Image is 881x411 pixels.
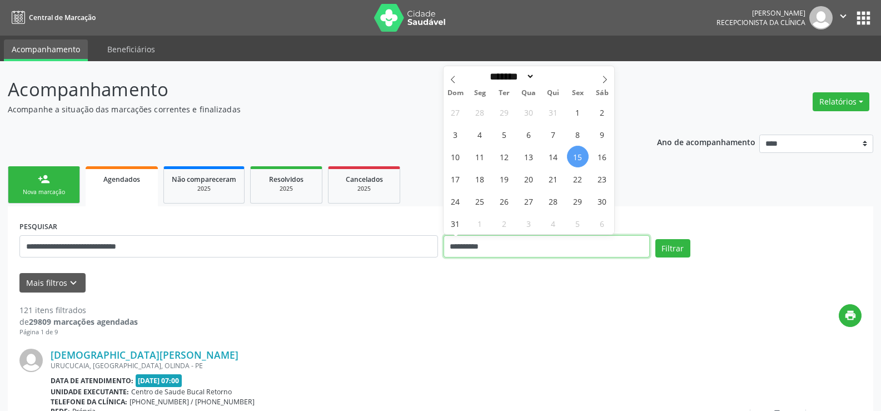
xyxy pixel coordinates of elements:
[29,13,96,22] span: Central de Marcação
[542,123,564,145] span: Agosto 7, 2025
[4,39,88,61] a: Acompanhamento
[494,190,515,212] span: Agosto 26, 2025
[657,135,755,148] p: Ano de acompanhamento
[591,146,613,167] span: Agosto 16, 2025
[567,168,589,190] span: Agosto 22, 2025
[591,212,613,234] span: Setembro 6, 2025
[8,103,614,115] p: Acompanhe a situação das marcações correntes e finalizadas
[67,277,79,289] i: keyboard_arrow_down
[269,175,303,184] span: Resolvidos
[51,397,127,407] b: Telefone da clínica:
[567,190,589,212] span: Agosto 29, 2025
[444,90,468,97] span: Dom
[518,190,540,212] span: Agosto 27, 2025
[19,304,138,316] div: 121 itens filtrados
[172,175,236,184] span: Não compareceram
[591,123,613,145] span: Agosto 9, 2025
[494,101,515,123] span: Julho 29, 2025
[467,90,492,97] span: Seg
[542,146,564,167] span: Agosto 14, 2025
[535,71,571,82] input: Year
[38,173,50,185] div: person_add
[99,39,163,59] a: Beneficiários
[844,309,857,321] i: print
[445,146,466,167] span: Agosto 10, 2025
[51,387,129,397] b: Unidade executante:
[19,218,57,235] label: PESQUISAR
[567,123,589,145] span: Agosto 8, 2025
[130,397,255,407] span: [PHONE_NUMBER] / [PHONE_NUMBER]
[809,6,833,29] img: img
[492,90,516,97] span: Ter
[542,168,564,190] span: Agosto 21, 2025
[19,273,86,293] button: Mais filtroskeyboard_arrow_down
[469,190,491,212] span: Agosto 25, 2025
[839,304,862,327] button: print
[469,123,491,145] span: Agosto 4, 2025
[494,123,515,145] span: Agosto 5, 2025
[172,185,236,193] div: 2025
[591,168,613,190] span: Agosto 23, 2025
[469,212,491,234] span: Setembro 1, 2025
[19,349,43,372] img: img
[494,146,515,167] span: Agosto 12, 2025
[131,387,232,397] span: Centro de Saude Bucal Retorno
[542,190,564,212] span: Agosto 28, 2025
[103,175,140,184] span: Agendados
[469,168,491,190] span: Agosto 18, 2025
[469,101,491,123] span: Julho 28, 2025
[716,18,805,27] span: Recepcionista da clínica
[445,168,466,190] span: Agosto 17, 2025
[590,90,614,97] span: Sáb
[486,71,535,82] select: Month
[567,212,589,234] span: Setembro 5, 2025
[518,101,540,123] span: Julho 30, 2025
[51,349,238,361] a: [DEMOGRAPHIC_DATA][PERSON_NAME]
[565,90,590,97] span: Sex
[51,361,695,370] div: URUCUCAIA, [GEOGRAPHIC_DATA], OLINDA - PE
[19,328,138,337] div: Página 1 de 9
[445,101,466,123] span: Julho 27, 2025
[494,168,515,190] span: Agosto 19, 2025
[518,168,540,190] span: Agosto 20, 2025
[8,76,614,103] p: Acompanhamento
[854,8,873,28] button: apps
[51,376,133,385] b: Data de atendimento:
[833,6,854,29] button: 
[136,374,182,387] span: [DATE] 07:00
[655,239,690,258] button: Filtrar
[19,316,138,328] div: de
[16,188,72,196] div: Nova marcação
[445,190,466,212] span: Agosto 24, 2025
[469,146,491,167] span: Agosto 11, 2025
[518,212,540,234] span: Setembro 3, 2025
[346,175,383,184] span: Cancelados
[837,10,849,22] i: 
[518,123,540,145] span: Agosto 6, 2025
[518,146,540,167] span: Agosto 13, 2025
[591,101,613,123] span: Agosto 2, 2025
[813,92,869,111] button: Relatórios
[567,146,589,167] span: Agosto 15, 2025
[542,101,564,123] span: Julho 31, 2025
[336,185,392,193] div: 2025
[445,123,466,145] span: Agosto 3, 2025
[29,316,138,327] strong: 29809 marcações agendadas
[8,8,96,27] a: Central de Marcação
[494,212,515,234] span: Setembro 2, 2025
[258,185,314,193] div: 2025
[716,8,805,18] div: [PERSON_NAME]
[591,190,613,212] span: Agosto 30, 2025
[567,101,589,123] span: Agosto 1, 2025
[542,212,564,234] span: Setembro 4, 2025
[445,212,466,234] span: Agosto 31, 2025
[516,90,541,97] span: Qua
[541,90,565,97] span: Qui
